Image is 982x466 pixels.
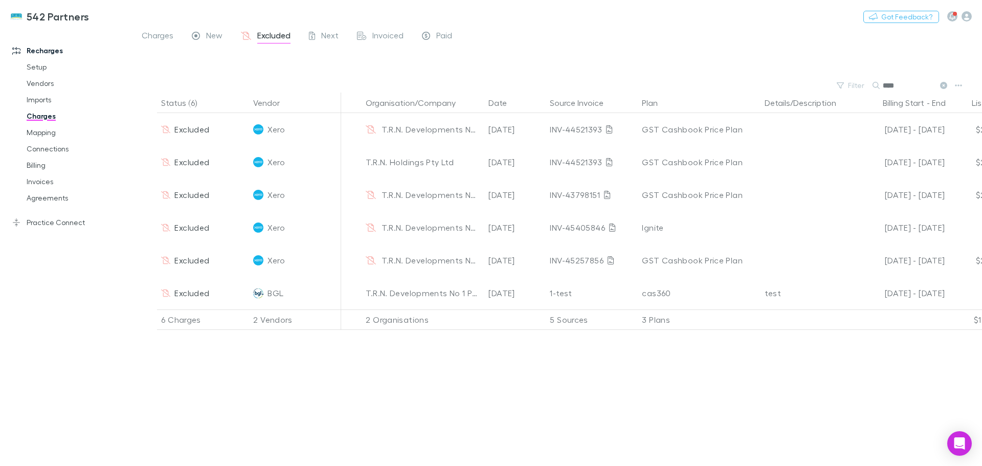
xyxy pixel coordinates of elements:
a: 542 Partners [4,4,96,29]
img: Xero's Logo [253,124,263,135]
div: [DATE] [484,179,546,211]
span: New [206,30,222,43]
a: Vendors [16,75,138,92]
div: [DATE] - [DATE] [857,211,945,244]
div: INV-44521393 [550,113,634,146]
div: GST Cashbook Price Plan [642,179,756,211]
div: 3 Plans [638,309,761,330]
button: End [932,93,946,113]
a: Mapping [16,124,138,141]
div: T.R.N. Developments No 1 Pty Ltd [366,277,480,309]
span: Excluded [174,255,209,265]
span: Xero [267,146,284,179]
div: [DATE] [484,146,546,179]
div: Open Intercom Messenger [947,431,972,456]
a: Invoices [16,173,138,190]
img: Xero's Logo [253,223,263,233]
button: Date [488,93,519,113]
a: Setup [16,59,138,75]
a: Connections [16,141,138,157]
div: T.R.N. Developments No 1 Pty Ltd [366,244,480,277]
button: Source Invoice [550,93,616,113]
span: Excluded [257,30,291,43]
div: [DATE] - [DATE] [857,244,945,277]
div: 2 Organisations [362,309,484,330]
div: 6 Charges [157,309,249,330]
div: [DATE] [484,244,546,277]
span: Excluded [174,124,209,134]
div: T.R.N. Developments No 1 Pty Ltd [366,113,480,146]
span: Xero [267,211,284,244]
div: - [857,93,956,113]
button: Billing Start [883,93,924,113]
img: Xero's Logo [253,255,263,265]
div: [DATE] [484,113,546,146]
div: T.R.N. Holdings Pty Ltd [366,146,480,179]
button: Plan [642,93,670,113]
a: Recharges [2,42,138,59]
span: Charges [142,30,173,43]
a: Agreements [16,190,138,206]
img: Xero's Logo [253,157,263,167]
span: Next [321,30,339,43]
a: Imports [16,92,138,108]
img: 542 Partners's Logo [10,10,23,23]
div: [DATE] [484,211,546,244]
div: [DATE] - [DATE] [857,277,945,309]
div: 1-test [550,277,634,309]
img: BGL's Logo [253,288,263,298]
span: Excluded [174,157,209,167]
div: test [765,277,849,309]
div: [DATE] [484,277,546,309]
span: Paid [436,30,452,43]
div: T.R.N. Developments No 1 Pty Ltd [366,179,480,211]
button: Details/Description [765,93,849,113]
button: Vendor [253,93,292,113]
div: INV-45257856 [550,244,634,277]
a: Charges [16,108,138,124]
span: Invoiced [372,30,404,43]
div: [DATE] - [DATE] [857,146,945,179]
button: Got Feedback? [863,11,939,23]
span: Xero [267,244,284,277]
div: GST Cashbook Price Plan [642,113,756,146]
button: Status (6) [161,93,209,113]
div: INV-44521393 [550,146,634,179]
span: Excluded [174,288,209,298]
div: GST Cashbook Price Plan [642,244,756,277]
h3: 542 Partners [27,10,90,23]
div: 5 Sources [546,309,638,330]
div: [DATE] - [DATE] [857,179,945,211]
span: Xero [267,113,284,146]
span: Excluded [174,190,209,199]
button: Filter [832,79,871,92]
button: Organisation/Company [366,93,468,113]
div: T.R.N. Developments No 1 Pty Ltd [366,211,480,244]
img: Xero's Logo [253,190,263,200]
div: GST Cashbook Price Plan [642,146,756,179]
a: Practice Connect [2,214,138,231]
span: Xero [267,179,284,211]
div: 2 Vendors [249,309,341,330]
div: INV-43798151 [550,179,634,211]
div: INV-45405846 [550,211,634,244]
div: cas360 [642,277,756,309]
div: [DATE] - [DATE] [857,113,945,146]
span: Excluded [174,223,209,232]
span: BGL [267,277,283,309]
div: Ignite [642,211,756,244]
a: Billing [16,157,138,173]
